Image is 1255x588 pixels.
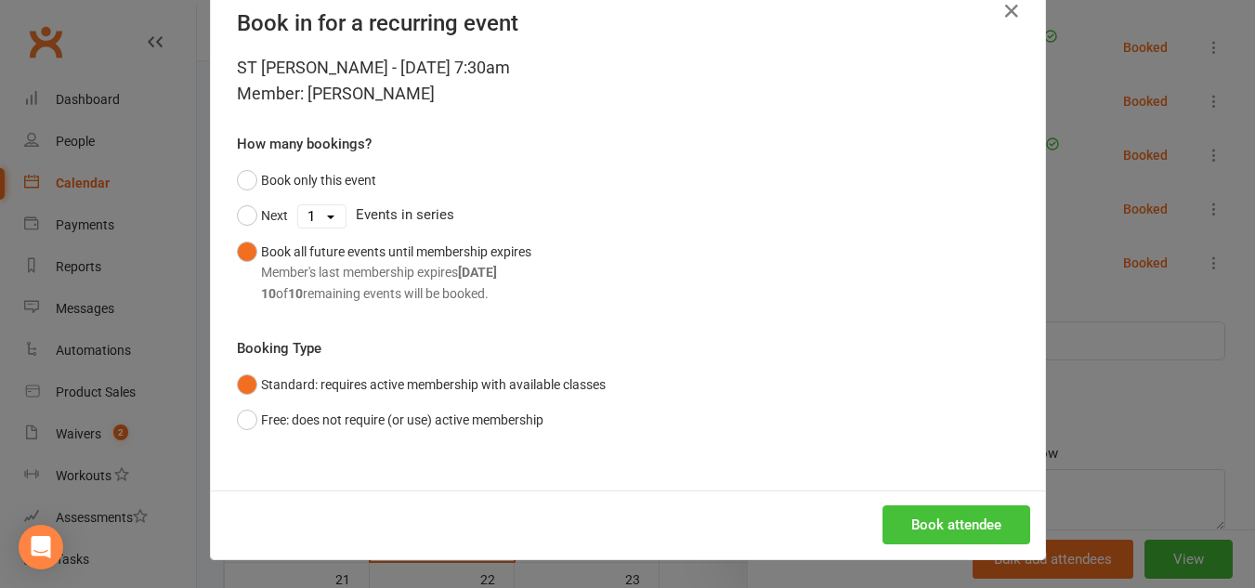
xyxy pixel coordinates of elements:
[237,55,1019,107] div: ST [PERSON_NAME] - [DATE] 7:30am Member: [PERSON_NAME]
[261,242,531,304] div: Book all future events until membership expires
[237,198,1019,233] div: Events in series
[237,337,321,359] label: Booking Type
[237,198,288,233] button: Next
[458,265,497,280] strong: [DATE]
[237,133,372,155] label: How many bookings?
[19,525,63,569] div: Open Intercom Messenger
[261,283,531,304] div: of remaining events will be booked.
[237,367,606,402] button: Standard: requires active membership with available classes
[237,163,376,198] button: Book only this event
[261,286,276,301] strong: 10
[882,505,1030,544] button: Book attendee
[237,234,531,311] button: Book all future events until membership expiresMember's last membership expires[DATE]10of10remain...
[237,10,1019,36] h4: Book in for a recurring event
[237,402,543,438] button: Free: does not require (or use) active membership
[261,262,531,282] div: Member's last membership expires
[288,286,303,301] strong: 10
